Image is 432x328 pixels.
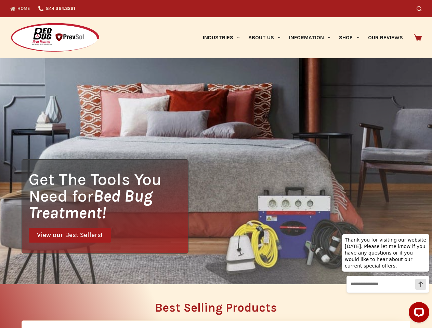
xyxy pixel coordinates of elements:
[29,186,153,222] i: Bed Bug Treatment!
[198,17,244,58] a: Industries
[285,17,335,58] a: Information
[10,23,100,53] img: Prevsol/Bed Bug Heat Doctor
[37,232,103,238] span: View our Best Sellers!
[417,6,422,11] button: Search
[244,17,285,58] a: About Us
[29,171,188,221] h1: Get The Tools You Need for
[198,17,407,58] nav: Primary
[337,228,432,328] iframe: LiveChat chat widget
[22,302,410,314] h2: Best Selling Products
[29,228,111,243] a: View our Best Sellers!
[335,17,364,58] a: Shop
[364,17,407,58] a: Our Reviews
